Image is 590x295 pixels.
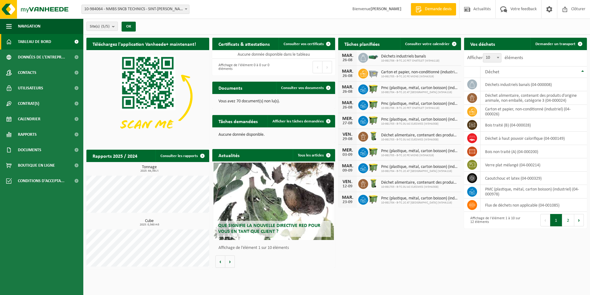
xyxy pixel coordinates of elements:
div: MAR. [341,100,354,105]
div: MAR. [341,164,354,169]
button: 2 [562,214,574,226]
a: Afficher les tâches demandées [268,115,334,127]
img: Download de VHEPlus App [86,50,209,143]
span: Demande devis [423,6,453,12]
span: Que signifie la nouvelle directive RED pour vous en tant que client ? [218,223,320,234]
div: Affichage de l'élément 1 à 10 sur 12 éléments [467,213,522,227]
a: Tous les articles [293,149,334,161]
button: 1 [550,214,562,226]
span: Boutique en ligne [18,158,55,173]
span: 2025: 64,391 t [89,169,209,173]
div: 27-08 [341,121,354,126]
div: 29-08 [341,137,354,141]
span: 2025: 0,560 m3 [89,223,209,226]
td: PMC (plastique, métal, carton boisson) (industriel) (04-000978) [480,185,587,199]
span: 10-981705 - B-TC.2C PE MONS (W5HA319) [381,75,458,79]
span: 10 [483,53,501,62]
span: 10-981703 - B-TC.0U AC CUESMES (W5HA308) [381,185,458,189]
td: caoutchouc et latex (04-000329) [480,172,587,185]
h2: Tâches planifiées [338,38,386,50]
td: Aucune donnée disponible dans le tableau [212,50,335,59]
span: Déchets industriels banals [381,54,439,59]
div: 23-09 [341,200,354,204]
div: 26-08 [341,74,354,78]
a: Consulter les rapports [156,150,209,162]
a: Que signifie la nouvelle directive RED pour vous en tant que client ? [214,163,334,240]
span: 10 [483,53,501,62]
span: 10-981706 - B-TC.2C PET CHATELET (W5HA118) [381,106,458,110]
span: 10-981703 - B-TC.0U AC CUESMES (W5HA308) [381,122,458,126]
h3: Tonnage [89,165,209,173]
span: Contrat(s) [18,96,39,111]
img: WB-0140-HPE-GN-50 [368,178,379,189]
div: VEN. [341,132,354,137]
h2: Certificats & attestations [212,38,276,50]
div: 09-09 [341,169,354,173]
span: Calendrier [18,111,40,127]
td: bois traité (B) (04-000028) [480,118,587,132]
span: Pmc (plastique, métal, carton boisson) (industriel) [381,101,458,106]
button: Site(s)(5/5) [86,22,118,31]
div: 26-08 [341,105,354,110]
span: Demander un transport [535,42,575,46]
span: Conditions d'accepta... [18,173,64,189]
div: MER. [341,148,354,153]
h2: Documents [212,82,248,94]
span: Pmc (plastique, métal, carton boisson) (industriel) [381,117,458,122]
span: Utilisateurs [18,80,43,96]
span: Données de l'entrepr... [18,49,65,65]
span: Navigation [18,19,40,34]
img: WB-0140-HPE-GN-50 [368,131,379,141]
div: MAR. [341,195,354,200]
span: Contacts [18,65,36,80]
span: Déchet alimentaire, contenant des produits d'origine animale, non emballé, catég... [381,180,458,185]
span: 10-984064 - NMBS SNCB TECHNICS - SINT-GILLIS [81,5,189,14]
td: verre plat mélangé (04-000214) [480,158,587,172]
span: Déchet [485,70,499,75]
span: Afficher les tâches demandées [272,119,324,123]
span: Pmc (plastique, métal, carton boisson) (industriel) [381,196,458,201]
span: Carton et papier, non-conditionné (industriel) [381,70,458,75]
span: 10-981703 - B-TC.0U AC CUESMES (W5HA308) [381,138,458,142]
h2: Vos déchets [464,38,501,50]
p: Affichage de l'élément 1 sur 10 éléments [218,246,332,250]
button: Vorige [215,255,225,268]
img: WB-2500-GAL-GY-01 [368,68,379,78]
span: 10-981704 - B-TC.2C AT [GEOGRAPHIC_DATA] (W5HA116) [381,169,458,173]
span: Site(s) [90,22,110,31]
span: 10-981706 - B-TC.2C PET CHATELET (W5HA118) [381,59,439,63]
td: déchet à haut pouvoir calorifique (04-000149) [480,132,587,145]
img: WB-1100-HPE-GN-50 [368,162,379,173]
div: MAR. [341,85,354,90]
span: Pmc (plastique, métal, carton boisson) (industriel) [381,149,458,154]
span: Pmc (plastique, métal, carton boisson) (industriel) [381,86,458,91]
img: WB-1100-HPE-GN-50 [368,115,379,126]
button: OK [122,22,136,32]
div: MER. [341,116,354,121]
img: WB-1100-HPE-GN-50 [368,99,379,110]
h2: Rapports 2025 / 2024 [86,150,143,162]
span: 10-981704 - B-TC.2C AT [GEOGRAPHIC_DATA] (W5HA116) [381,91,458,94]
a: Demander un transport [530,38,586,50]
span: Consulter vos certificats [284,42,324,46]
button: Volgende [225,255,235,268]
h2: Tâches demandées [212,115,264,127]
div: 12-09 [341,184,354,189]
span: 10-981705 - B-TC.2C PE MONS (W5HA319) [381,154,458,157]
img: HK-XZ-20-GN-01 [368,54,379,60]
span: Déchet alimentaire, contenant des produits d'origine animale, non emballé, catég... [381,133,458,138]
div: VEN. [341,179,354,184]
p: Aucune donnée disponible. [218,133,329,137]
label: Afficher éléments [467,55,523,60]
h2: Actualités [212,149,246,161]
h2: Téléchargez l'application Vanheede+ maintenant! [86,38,202,50]
div: MAR. [341,69,354,74]
div: MAR. [341,53,354,58]
td: déchet alimentaire, contenant des produits d'origine animale, non emballé, catégorie 3 (04-000024) [480,91,587,105]
td: bois non traité (A) (04-000200) [480,145,587,158]
div: Affichage de l'élément 0 à 0 sur 0 éléments [215,60,271,74]
button: Next [322,61,332,73]
td: déchets industriels banals (04-000008) [480,78,587,91]
span: Consulter votre calendrier [405,42,450,46]
h3: Cube [89,219,209,226]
